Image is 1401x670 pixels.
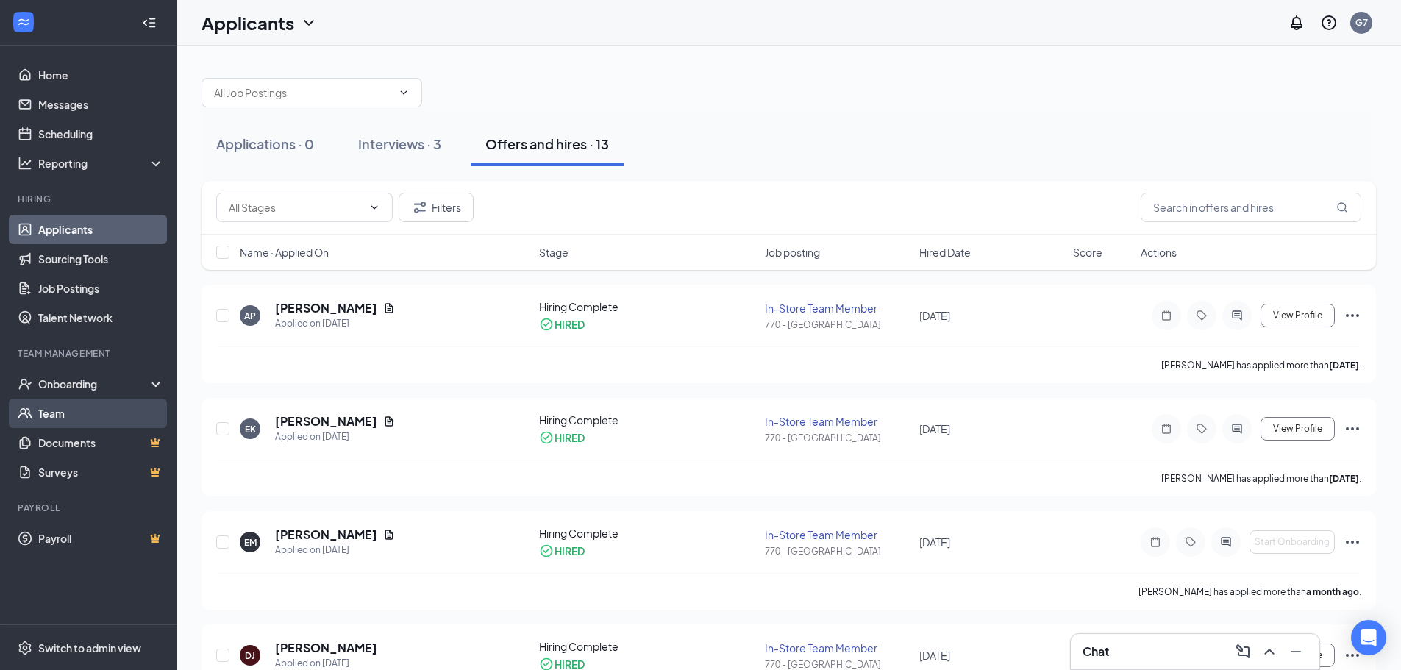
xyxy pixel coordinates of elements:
span: View Profile [1273,310,1322,321]
button: Minimize [1284,640,1308,663]
div: Reporting [38,156,165,171]
a: Home [38,60,164,90]
span: Actions [1141,245,1177,260]
div: G7 [1355,16,1368,29]
svg: Ellipses [1344,646,1361,664]
button: Start Onboarding [1250,530,1335,554]
div: Onboarding [38,377,151,391]
svg: ActiveChat [1228,310,1246,321]
div: In-Store Team Member [765,301,910,316]
svg: MagnifyingGlass [1336,202,1348,213]
div: Hiring Complete [539,299,757,314]
a: DocumentsCrown [38,428,164,457]
svg: WorkstreamLogo [16,15,31,29]
div: In-Store Team Member [765,641,910,655]
p: [PERSON_NAME] has applied more than . [1138,585,1361,598]
span: Hired Date [919,245,971,260]
h5: [PERSON_NAME] [275,527,377,543]
svg: Ellipses [1344,420,1361,438]
div: In-Store Team Member [765,414,910,429]
input: All Job Postings [214,85,392,101]
div: Offers and hires · 13 [485,135,609,153]
a: SurveysCrown [38,457,164,487]
button: View Profile [1261,304,1335,327]
svg: CheckmarkCircle [539,430,554,445]
div: EK [245,423,256,435]
div: Open Intercom Messenger [1351,620,1386,655]
div: Applied on [DATE] [275,316,395,331]
a: Applicants [38,215,164,244]
svg: CheckmarkCircle [539,317,554,332]
h5: [PERSON_NAME] [275,300,377,316]
p: [PERSON_NAME] has applied more than . [1161,359,1361,371]
div: EM [244,536,257,549]
svg: Collapse [142,15,157,30]
div: Hiring Complete [539,639,757,654]
svg: Filter [411,199,429,216]
svg: ChevronDown [300,14,318,32]
svg: Tag [1193,423,1211,435]
a: Sourcing Tools [38,244,164,274]
span: [DATE] [919,649,950,662]
span: Start Onboarding [1255,537,1330,547]
svg: Settings [18,641,32,655]
svg: Document [383,416,395,427]
button: ComposeMessage [1231,640,1255,663]
svg: UserCheck [18,377,32,391]
b: [DATE] [1329,473,1359,484]
a: Team [38,399,164,428]
svg: Tag [1193,310,1211,321]
a: Talent Network [38,303,164,332]
h3: Chat [1083,644,1109,660]
div: HIRED [555,544,585,558]
h1: Applicants [202,10,294,35]
a: Messages [38,90,164,119]
span: Stage [539,245,568,260]
b: a month ago [1306,586,1359,597]
a: Scheduling [38,119,164,149]
div: HIRED [555,430,585,445]
svg: Ellipses [1344,533,1361,551]
h5: [PERSON_NAME] [275,640,377,656]
div: DJ [245,649,255,662]
div: AP [244,310,256,322]
div: Switch to admin view [38,641,141,655]
div: Hiring [18,193,161,205]
span: View Profile [1273,424,1322,434]
button: ChevronUp [1258,640,1281,663]
svg: QuestionInfo [1320,14,1338,32]
div: Applications · 0 [216,135,314,153]
span: Name · Applied On [240,245,329,260]
input: Search in offers and hires [1141,193,1361,222]
h5: [PERSON_NAME] [275,413,377,430]
span: [DATE] [919,309,950,322]
svg: ComposeMessage [1234,643,1252,660]
svg: ChevronDown [368,202,380,213]
svg: Note [1158,423,1175,435]
div: In-Store Team Member [765,527,910,542]
div: Interviews · 3 [358,135,441,153]
svg: Ellipses [1344,307,1361,324]
svg: Note [1158,310,1175,321]
div: Hiring Complete [539,526,757,541]
svg: ChevronUp [1261,643,1278,660]
div: Hiring Complete [539,413,757,427]
div: HIRED [555,317,585,332]
input: All Stages [229,199,363,215]
div: 770 - [GEOGRAPHIC_DATA] [765,545,910,557]
svg: Analysis [18,156,32,171]
p: [PERSON_NAME] has applied more than . [1161,472,1361,485]
div: Team Management [18,347,161,360]
div: Applied on [DATE] [275,543,395,557]
div: Payroll [18,502,161,514]
svg: ActiveChat [1228,423,1246,435]
div: 770 - [GEOGRAPHIC_DATA] [765,432,910,444]
button: Filter Filters [399,193,474,222]
svg: Document [383,302,395,314]
svg: CheckmarkCircle [539,544,554,558]
a: Job Postings [38,274,164,303]
b: [DATE] [1329,360,1359,371]
span: Job posting [765,245,820,260]
a: PayrollCrown [38,524,164,553]
button: View Profile [1261,417,1335,441]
